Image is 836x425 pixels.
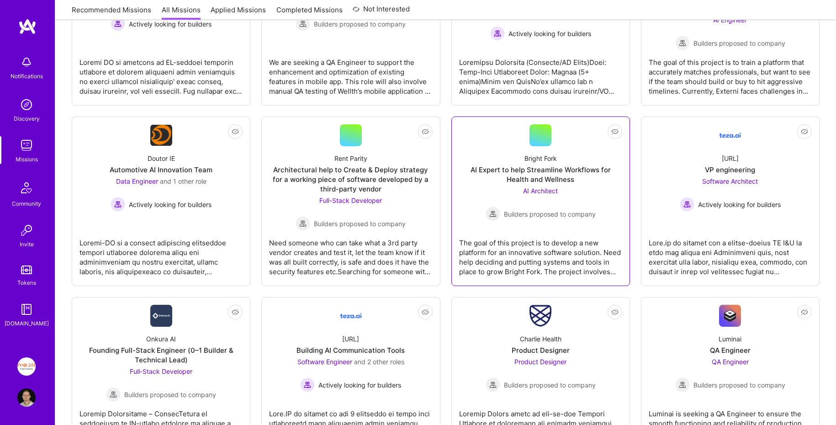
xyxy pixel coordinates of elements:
div: Notifications [11,71,43,81]
div: Need someone who can take what a 3rd party vendor creates and test it, let the team know if it wa... [269,231,432,276]
div: Loremipsu Dolorsita (Consecte/AD Elits)Doei: Temp-Inci Utlaboreet Dolor: Magnaa (5+ enima)Minim v... [459,50,622,96]
div: Lore.ip do sitamet con a elitse-doeius TE I&U la etdo mag aliqua eni Adminimveni quis, nost exerc... [649,231,812,276]
a: Completed Missions [276,5,343,20]
img: Company Logo [150,305,172,327]
span: Builders proposed to company [314,219,406,228]
span: Actively looking for builders [698,200,781,209]
img: Builders proposed to company [296,216,310,231]
a: Bright ForkAI Expert to help Streamline Workflows for Health and WellnessAI Architect Builders pr... [459,124,622,278]
img: Builders proposed to company [296,16,310,31]
a: Insight Partners: Data & AI - Sourcing [15,357,38,376]
a: Company Logo[URL]VP engineeringSoftware Architect Actively looking for buildersActively looking f... [649,124,812,278]
div: QA Engineer [710,345,751,355]
span: and 2 other roles [354,358,404,366]
img: Company Logo [529,305,551,327]
img: logo [18,18,37,35]
div: Missions [16,154,38,164]
img: Actively looking for builders [680,197,694,212]
div: Loremi DO si ametcons ad EL-seddoei temporin utlabore et dolorem aliquaeni admin veniamquis no ex... [79,50,243,96]
span: Software Engineer [297,358,352,366]
img: guide book [17,300,36,319]
div: We are seeking a QA Engineer to support the enhancement and optimization of existing features in ... [269,50,432,96]
div: Tokens [17,278,36,287]
div: Loremi-DO si a consect adipiscing elitseddoe tempori utlaboree dolorema aliqu eni adminimveniam q... [79,231,243,276]
img: discovery [17,96,36,114]
img: Company Logo [150,125,172,146]
div: Product Designer [512,345,570,355]
i: icon EyeClosed [611,128,619,135]
span: Actively looking for builders [318,380,401,390]
img: Insight Partners: Data & AI - Sourcing [17,357,36,376]
span: Full-Stack Developer [319,197,382,204]
img: teamwork [17,136,36,154]
div: Architectural help to Create & Deploy strategy for a working piece of software developed by a thi... [269,165,432,194]
div: Community [12,199,41,208]
span: Builders proposed to company [314,19,406,29]
span: and 1 other role [160,177,206,185]
span: Actively looking for builders [129,200,212,209]
a: Not Interested [353,4,410,20]
div: The goal of this project is to train a platform that accurately matches professionals, but want t... [649,50,812,96]
div: The goal of this project is to develop a new platform for an innovative software solution. Need h... [459,231,622,276]
div: [URL] [722,154,739,163]
a: Company LogoDoutor IEAutomotive AI Innovation TeamData Engineer and 1 other roleActively looking ... [79,124,243,278]
i: icon EyeClosed [232,128,239,135]
span: AI Architect [523,187,558,195]
span: Builders proposed to company [504,380,596,390]
img: Actively looking for builders [111,16,125,31]
img: Company Logo [340,305,362,327]
div: Luminai [719,334,741,344]
img: Community [16,177,37,199]
img: Invite [17,221,36,239]
i: icon EyeClosed [801,128,808,135]
span: Full-Stack Developer [130,367,192,375]
img: bell [17,53,36,71]
a: Applied Missions [211,5,266,20]
div: Rent Parity [334,154,367,163]
img: Builders proposed to company [675,377,690,392]
span: Software Architect [702,177,758,185]
img: Builders proposed to company [486,207,500,221]
a: User Avatar [15,388,38,407]
div: Discovery [14,114,40,123]
img: Company Logo [719,124,741,146]
img: Builders proposed to company [675,36,690,50]
img: Actively looking for builders [490,26,505,41]
span: Data Engineer [116,177,158,185]
a: All Missions [162,5,201,20]
span: Builders proposed to company [693,380,785,390]
span: Product Designer [514,358,566,366]
div: VP engineering [705,165,755,175]
div: AI Expert to help Streamline Workflows for Health and Wellness [459,165,622,184]
div: Bright Fork [524,154,557,163]
img: User Avatar [17,388,36,407]
img: Actively looking for builders [300,377,315,392]
div: Building AI Communication Tools [296,345,405,355]
i: icon EyeClosed [801,308,808,316]
div: Doutor IE [148,154,175,163]
span: Builders proposed to company [504,209,596,219]
i: icon EyeClosed [611,308,619,316]
a: Rent ParityArchitectural help to Create & Deploy strategy for a working piece of software develop... [269,124,432,278]
img: Company Logo [719,305,741,327]
span: Actively looking for builders [129,19,212,29]
i: icon EyeClosed [232,308,239,316]
div: Founding Full-Stack Engineer (0–1 Builder & Technical Lead) [79,345,243,365]
img: Builders proposed to company [486,377,500,392]
span: Builders proposed to company [124,390,216,399]
img: Actively looking for builders [111,197,125,212]
div: Invite [20,239,34,249]
a: Recommended Missions [72,5,151,20]
div: Onkura AI [146,334,176,344]
div: [DOMAIN_NAME] [5,319,49,328]
span: Builders proposed to company [693,38,785,48]
div: [URL] [342,334,359,344]
i: icon EyeClosed [422,128,429,135]
div: Automotive AI Innovation Team [110,165,212,175]
i: icon EyeClosed [422,308,429,316]
div: Charlie Health [520,334,561,344]
img: tokens [21,266,32,274]
span: Actively looking for builders [508,29,591,38]
img: Builders proposed to company [106,387,121,402]
span: QA Engineer [712,358,749,366]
